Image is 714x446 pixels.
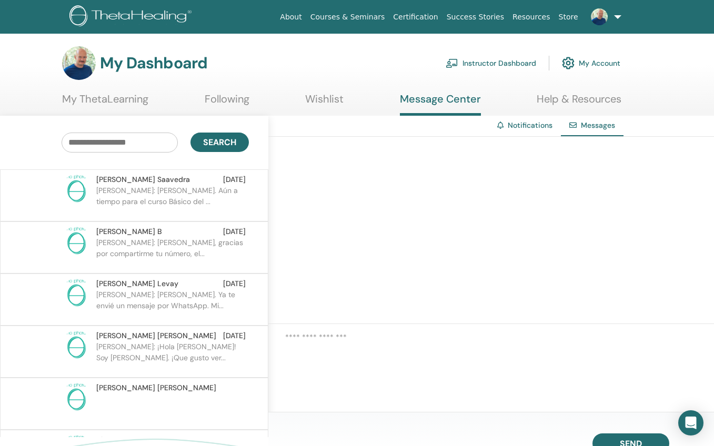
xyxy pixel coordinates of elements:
img: cog.svg [562,54,575,72]
a: Instructor Dashboard [446,52,536,75]
span: [PERSON_NAME] Saavedra [96,174,190,185]
a: Following [205,93,249,113]
img: chalkboard-teacher.svg [446,58,458,68]
span: [PERSON_NAME] Levay [96,278,178,289]
a: Certification [389,7,442,27]
span: [PERSON_NAME] [PERSON_NAME] [96,330,216,341]
span: Search [203,137,236,148]
span: Messages [581,120,615,130]
p: [PERSON_NAME]: [PERSON_NAME]. Aún a tiempo para el curso Básico del ... [96,185,249,217]
a: Courses & Seminars [306,7,389,27]
a: My Account [562,52,620,75]
h3: My Dashboard [100,54,207,73]
img: no-photo.png [62,174,91,204]
span: [DATE] [223,330,246,341]
button: Search [190,133,249,152]
a: Success Stories [443,7,508,27]
div: Open Intercom Messenger [678,410,703,435]
a: My ThetaLearning [62,93,148,113]
img: no-photo.png [62,330,91,360]
img: default.jpg [591,8,608,25]
img: default.jpg [62,46,96,80]
span: [PERSON_NAME] B [96,226,162,237]
a: About [276,7,306,27]
a: Wishlist [305,93,344,113]
a: Store [555,7,582,27]
a: Help & Resources [537,93,621,113]
span: [DATE] [223,174,246,185]
span: Ximena Carmona [96,434,156,445]
a: Resources [508,7,555,27]
img: logo.png [69,5,195,29]
span: [PERSON_NAME] [PERSON_NAME] [96,382,216,393]
p: [PERSON_NAME]: [PERSON_NAME], gracias por compartirme tu número, el... [96,237,249,269]
span: [DATE] [223,278,246,289]
img: no-photo.png [62,382,91,412]
a: Message Center [400,93,481,116]
p: [PERSON_NAME]: [PERSON_NAME]. Ya te envié un mensaje por WhatsApp. Mi... [96,289,249,321]
a: Notifications [508,120,552,130]
img: no-photo.png [62,226,91,256]
span: [DATE] [223,226,246,237]
img: no-photo.png [62,278,91,308]
p: [PERSON_NAME]: ¡Hola [PERSON_NAME]! Soy [PERSON_NAME]. ¡Que gusto ver... [96,341,249,373]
